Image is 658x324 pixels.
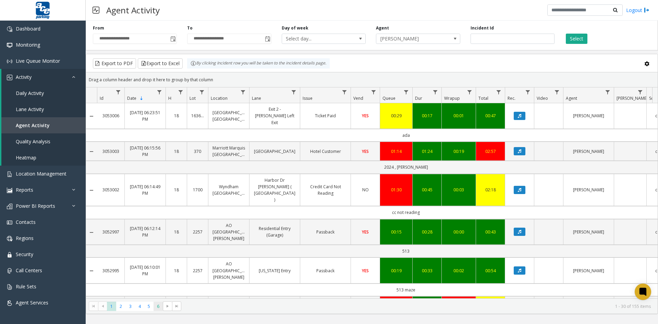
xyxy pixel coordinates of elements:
[644,7,649,14] img: logout
[7,236,12,241] img: 'icon'
[212,109,245,122] a: [GEOGRAPHIC_DATA] [GEOGRAPHIC_DATA]
[187,25,193,31] label: To
[7,59,12,64] img: 'icon'
[169,34,176,44] span: Toggle popup
[86,268,97,274] a: Collapse Details
[446,187,472,193] a: 00:03
[7,75,12,80] img: 'icon'
[7,171,12,177] img: 'icon'
[7,252,12,257] img: 'icon'
[289,87,298,97] a: Lane Filter Menu
[304,183,346,196] a: Credit Card Not Reading
[446,267,472,274] a: 00:02
[114,87,123,97] a: Id Filter Menu
[16,219,36,225] span: Contacts
[116,302,125,311] span: Page 2
[384,187,408,193] div: 01:30
[129,225,161,238] a: [DATE] 06:12:14 PM
[254,106,296,126] a: Exit 2 - [PERSON_NAME] Left Exit
[212,183,245,196] a: Wyndham [GEOGRAPHIC_DATA]
[1,117,86,133] a: Agent Activity
[376,25,389,31] label: Agent
[191,112,204,119] a: 163636
[355,267,376,274] a: YES
[154,302,163,311] span: Page 6
[568,148,610,155] a: [PERSON_NAME]
[86,113,97,119] a: Collapse Details
[1,133,86,149] a: Quality Analysis
[384,229,408,235] a: 00:15
[197,87,207,97] a: Lot Filter Menu
[7,26,12,32] img: 'icon'
[417,267,437,274] a: 00:33
[446,112,472,119] div: 00:01
[191,148,204,155] a: 370
[101,267,120,274] a: 3052995
[384,148,408,155] a: 01:14
[16,138,50,145] span: Quality Analysis
[170,267,183,274] a: 18
[191,267,204,274] a: 2257
[626,7,649,14] a: Logout
[101,187,120,193] a: 3053002
[129,183,161,196] a: [DATE] 06:14:49 PM
[100,95,103,101] span: Id
[7,220,12,225] img: 'icon'
[127,95,136,101] span: Date
[190,95,196,101] span: Lot
[86,149,97,154] a: Collapse Details
[86,188,97,193] a: Collapse Details
[16,251,33,257] span: Security
[417,229,437,235] a: 00:28
[144,302,154,311] span: Page 5
[254,177,296,203] a: Harbor Dr [PERSON_NAME] ( [GEOGRAPHIC_DATA] )
[7,300,12,306] img: 'icon'
[170,148,183,155] a: 18
[129,145,161,158] a: [DATE] 06:15:56 PM
[446,148,472,155] a: 00:19
[254,225,296,238] a: Residential Entry (Garage)
[212,222,245,242] a: AO [GEOGRAPHIC_DATA][PERSON_NAME]
[568,267,610,274] a: [PERSON_NAME]
[16,106,44,112] span: Lane Activity
[170,187,183,193] a: 18
[369,87,378,97] a: Vend Filter Menu
[417,187,437,193] a: 00:45
[254,148,296,155] a: [GEOGRAPHIC_DATA]
[384,267,408,274] a: 00:19
[16,154,36,161] span: Heatmap
[7,268,12,274] img: 'icon'
[1,101,86,117] a: Lane Activity
[16,41,40,48] span: Monitoring
[417,112,437,119] a: 00:17
[101,229,120,235] a: 3052997
[362,113,369,119] span: YES
[402,87,411,97] a: Queue Filter Menu
[16,267,42,274] span: Call Centers
[444,95,460,101] span: Wrapup
[537,95,548,101] span: Video
[480,112,501,119] a: 00:47
[239,87,248,97] a: Location Filter Menu
[7,284,12,290] img: 'icon'
[93,58,136,69] button: Export to PDF
[494,87,503,97] a: Total Filter Menu
[211,95,228,101] span: Location
[282,34,349,44] span: Select day...
[355,229,376,235] a: YES
[16,187,33,193] span: Reports
[415,95,422,101] span: Dur
[254,267,296,274] a: [US_STATE] Entry
[16,58,60,64] span: Live Queue Monitor
[362,268,369,274] span: YES
[568,187,610,193] a: [PERSON_NAME]
[480,267,501,274] a: 00:54
[172,301,181,311] span: Go to the last page
[617,95,648,101] span: [PERSON_NAME]
[446,229,472,235] div: 00:00
[566,95,577,101] span: Agent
